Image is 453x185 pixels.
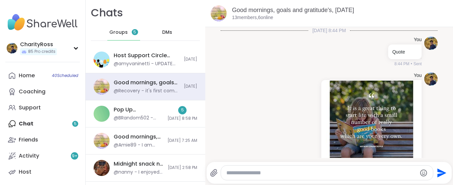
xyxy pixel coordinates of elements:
[114,115,163,121] div: @BRandom502 - yeah... we suck
[28,49,55,55] span: 85 Pro credits
[414,72,422,79] h4: You
[322,81,421,164] img: 160 Quotes About Books & Reading
[114,88,180,94] div: @Recovery - it's first come first serve, no need to feel guilty
[184,57,197,62] span: [DATE]
[114,52,180,59] div: Host Support Circle (have hosted 1+ session), [DATE]
[232,7,354,13] a: Good mornings, goals and gratitude's, [DATE]
[94,52,110,68] img: Host Support Circle (have hosted 1+ session), Sep 09
[114,169,164,176] div: @nanny - I enjoyed the group. Thank you so much
[424,36,438,50] img: https://sharewell-space-live.sfo3.digitaloceanspaces.com/user-generated/d0fef3f8-78cb-4349-b608-1...
[94,79,110,95] img: Good mornings, goals and gratitude's, Sep 10
[19,152,39,160] div: Activity
[414,36,422,43] h4: You
[162,29,172,36] span: DMs
[114,133,163,141] div: Good mornings, goals and gratitude's, [DATE]
[411,61,412,67] span: •
[414,61,422,67] span: Sent
[94,133,110,149] img: Good mornings, goals and gratitude's, Sep 09
[114,106,163,113] div: Pop Up BRandomness Last Call, [DATE]
[5,100,80,116] a: Support
[72,153,78,159] span: 9 +
[5,68,80,84] a: Home40Scheduled
[7,43,17,54] img: CharityRoss
[109,29,128,36] span: Groups
[167,116,197,121] span: [DATE] 8:58 PM
[19,104,41,111] div: Support
[19,88,45,95] div: Coaching
[19,168,31,176] div: Host
[114,61,180,67] div: @amyvaninetti - UPDATE ON TECH ISSUES: [URL][DOMAIN_NAME] We found a temp solution outlined in [P...
[19,72,35,79] div: Home
[167,138,197,144] span: [DATE] 7:25 AM
[94,160,110,176] img: Midnight snack n chat, Sep 07
[91,5,123,20] h1: Chats
[424,72,438,86] img: https://sharewell-space-live.sfo3.digitaloceanspaces.com/user-generated/d0fef3f8-78cb-4349-b608-1...
[433,165,448,180] button: Send
[232,14,273,21] p: 13 members, 6 online
[392,49,418,55] p: Quote
[5,84,80,100] a: Coaching
[211,5,227,21] img: Good mornings, goals and gratitude's, Sep 10
[19,136,38,144] div: Friends
[394,61,410,67] span: 8:44 PM
[178,106,187,114] div: 5
[5,148,80,164] a: Activity9+
[94,106,110,122] img: Pop Up BRandomness Last Call, Sep 09
[52,73,78,78] span: 40 Scheduled
[184,84,197,89] span: [DATE]
[20,41,57,48] div: CharityRoss
[114,142,163,149] div: @Amie89 - I am listening to this and dancing 💃 😍
[308,27,350,34] span: [DATE] 8:44 PM
[420,169,428,177] button: Emoji picker
[168,165,197,171] span: [DATE] 2:58 PM
[5,164,80,180] a: Host
[226,170,417,176] textarea: Type your message
[114,160,164,168] div: Midnight snack n chat, [DATE]
[133,29,136,35] span: 5
[5,132,80,148] a: Friends
[173,29,178,35] iframe: Spotlight
[114,79,180,86] div: Good mornings, goals and gratitude's, [DATE]
[5,11,80,34] img: ShareWell Nav Logo
[73,89,79,94] iframe: Spotlight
